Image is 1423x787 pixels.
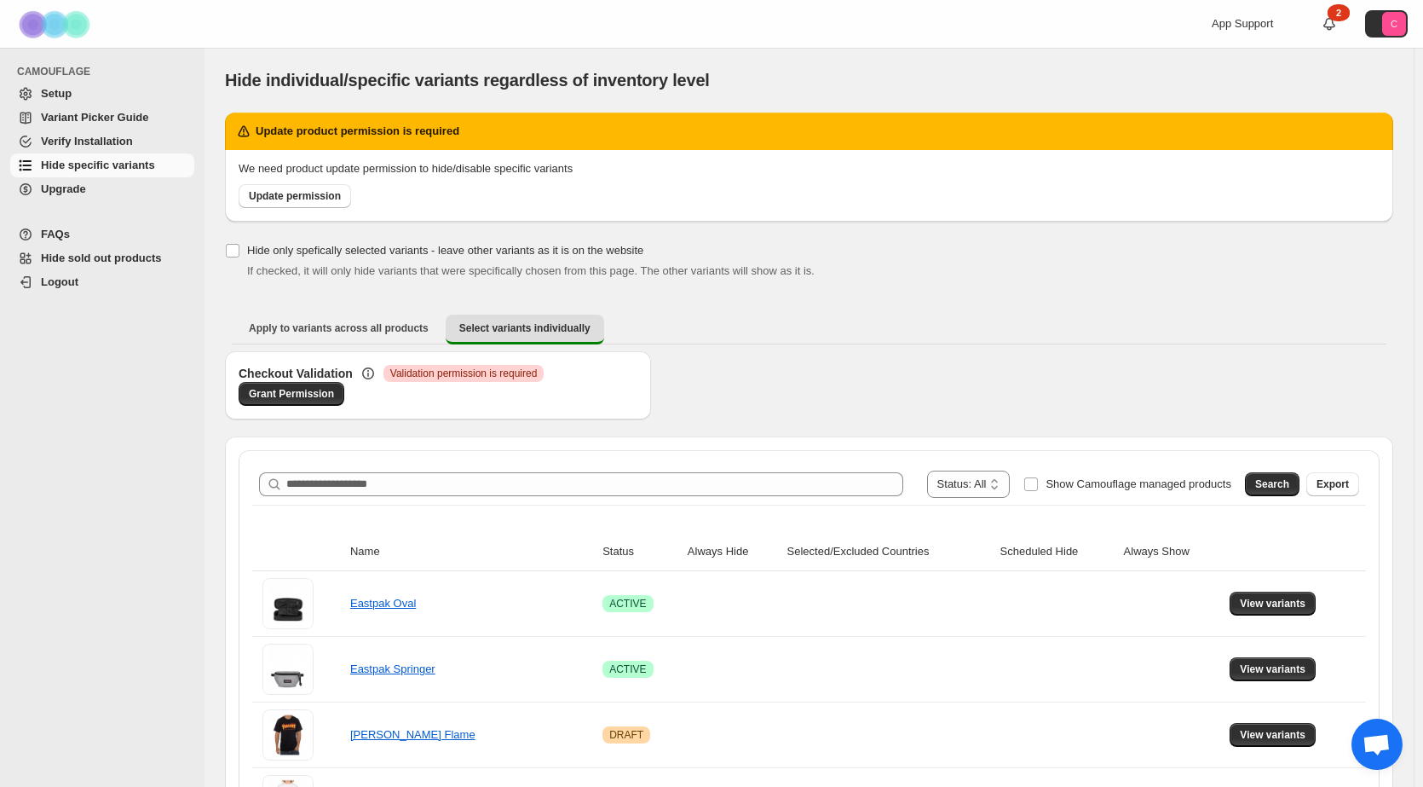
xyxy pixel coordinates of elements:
a: FAQs [10,223,194,246]
span: Verify Installation [41,135,133,148]
span: App Support [1212,17,1273,30]
a: Variant Picker Guide [10,106,194,130]
span: View variants [1240,597,1305,611]
span: Update permission [249,189,341,203]
span: Apply to variants across all products [249,321,429,335]
span: Hide individual/specific variants regardless of inventory level [225,71,710,90]
th: Always Hide [683,533,782,571]
th: Always Show [1119,533,1225,571]
th: Status [597,533,683,571]
a: Update permission [239,184,351,208]
a: Logout [10,270,194,294]
span: Hide sold out products [41,252,162,264]
span: CAMOUFLAGE [17,65,196,78]
div: Chat abierto [1351,719,1403,770]
span: DRAFT [609,728,643,742]
span: Hide specific variants [41,159,155,171]
h3: Checkout Validation [239,365,353,382]
a: [PERSON_NAME] Flame [350,728,475,741]
span: If checked, it will only hide variants that were specifically chosen from this page. The other va... [247,264,815,277]
button: Select variants individually [446,315,604,344]
span: Search [1255,477,1289,491]
span: We need product update permission to hide/disable specific variants [239,162,573,175]
span: Variant Picker Guide [41,111,148,124]
span: ACTIVE [609,663,646,676]
span: Export [1316,477,1349,491]
a: Upgrade [10,177,194,201]
img: Camouflage [14,1,99,48]
a: Hide sold out products [10,246,194,270]
a: Setup [10,82,194,106]
th: Scheduled Hide [995,533,1119,571]
a: Hide specific variants [10,153,194,177]
button: Search [1245,472,1299,496]
a: Verify Installation [10,130,194,153]
span: View variants [1240,728,1305,742]
button: View variants [1230,723,1316,747]
a: Eastpak Oval [350,597,416,610]
button: View variants [1230,592,1316,616]
span: Grant Permission [249,387,334,401]
h2: Update product permission is required [256,123,459,140]
span: ACTIVE [609,597,646,611]
a: Grant Permission [239,382,344,406]
button: Export [1306,472,1359,496]
th: Name [345,533,597,571]
span: Upgrade [41,182,86,195]
span: Avatar with initials C [1382,12,1406,36]
span: Select variants individually [459,321,591,335]
span: Setup [41,87,72,100]
span: FAQs [41,228,70,240]
button: View variants [1230,657,1316,681]
text: C [1391,19,1397,29]
span: Hide only spefically selected variants - leave other variants as it is on the website [247,244,643,257]
div: 2 [1328,4,1350,21]
span: Show Camouflage managed products [1046,477,1231,490]
th: Selected/Excluded Countries [782,533,995,571]
button: Avatar with initials C [1365,10,1408,38]
span: View variants [1240,663,1305,676]
button: Apply to variants across all products [235,315,442,342]
span: Validation permission is required [390,367,538,380]
span: Logout [41,275,78,288]
a: Eastpak Springer [350,663,435,675]
a: 2 [1321,15,1338,32]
